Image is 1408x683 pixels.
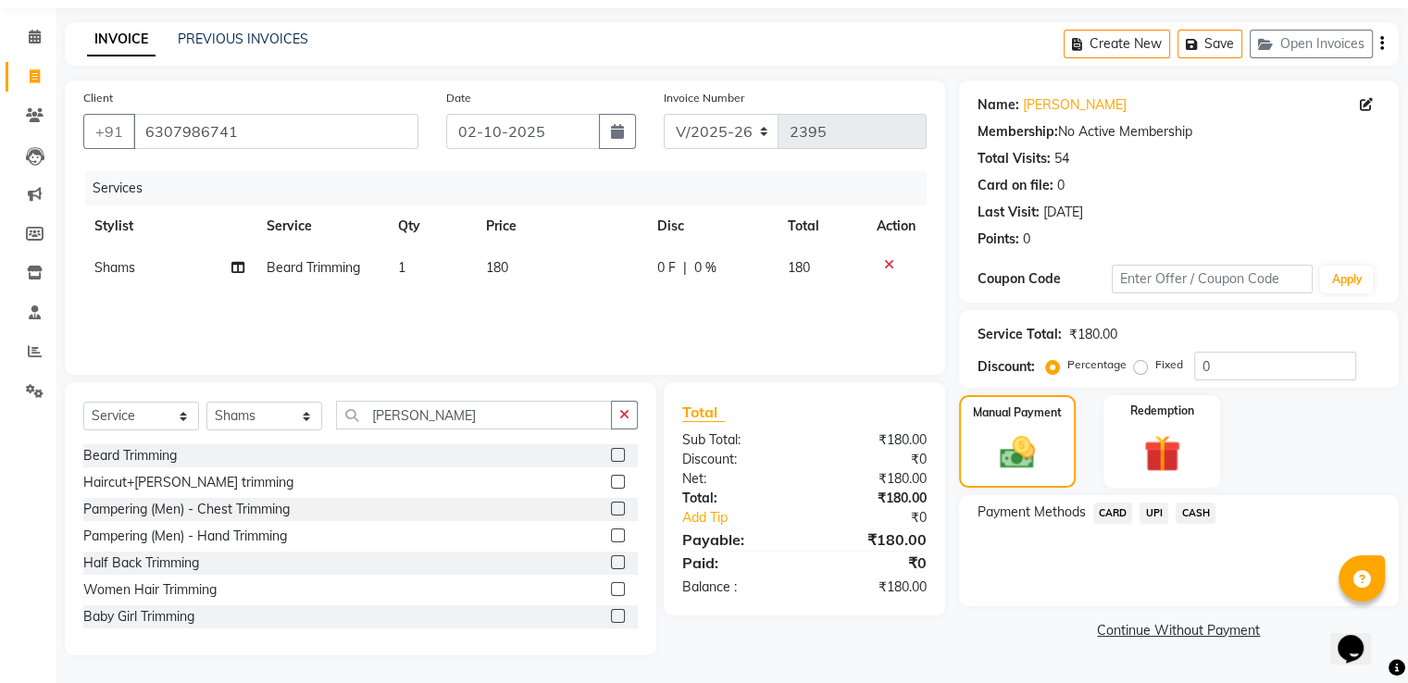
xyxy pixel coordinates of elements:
[1057,176,1065,195] div: 0
[804,430,941,450] div: ₹180.00
[94,259,135,276] span: Shams
[978,176,1053,195] div: Card on file:
[978,203,1040,222] div: Last Visit:
[683,258,687,278] span: |
[978,122,1380,142] div: No Active Membership
[646,205,777,247] th: Disc
[83,473,293,492] div: Haircut+[PERSON_NAME] trimming
[1250,30,1373,58] button: Open Invoices
[336,401,612,429] input: Search or Scan
[777,205,866,247] th: Total
[475,205,646,247] th: Price
[668,577,804,597] div: Balance :
[1023,95,1127,115] a: [PERSON_NAME]
[788,259,810,276] span: 180
[1176,503,1215,524] span: CASH
[398,259,405,276] span: 1
[804,552,941,574] div: ₹0
[133,114,418,149] input: Search by Name/Mobile/Email/Code
[978,149,1051,168] div: Total Visits:
[1155,356,1183,373] label: Fixed
[83,580,217,600] div: Women Hair Trimming
[989,432,1046,473] img: _cash.svg
[83,205,255,247] th: Stylist
[978,230,1019,249] div: Points:
[387,205,475,247] th: Qty
[978,357,1035,377] div: Discount:
[668,528,804,551] div: Payable:
[668,552,804,574] div: Paid:
[83,500,290,519] div: Pampering (Men) - Chest Trimming
[804,577,941,597] div: ₹180.00
[83,90,113,106] label: Client
[1093,503,1133,524] span: CARD
[1330,609,1389,664] iframe: chat widget
[83,553,199,573] div: Half Back Trimming
[1043,203,1083,222] div: [DATE]
[1067,356,1127,373] label: Percentage
[267,259,360,276] span: Beard Trimming
[668,489,804,508] div: Total:
[1112,265,1314,293] input: Enter Offer / Coupon Code
[1177,30,1242,58] button: Save
[83,446,177,466] div: Beard Trimming
[1069,325,1117,344] div: ₹180.00
[866,205,927,247] th: Action
[978,269,1112,289] div: Coupon Code
[973,404,1062,421] label: Manual Payment
[83,527,287,546] div: Pampering (Men) - Hand Trimming
[1064,30,1170,58] button: Create New
[486,259,508,276] span: 180
[963,621,1395,640] a: Continue Without Payment
[1054,149,1069,168] div: 54
[668,430,804,450] div: Sub Total:
[694,258,716,278] span: 0 %
[255,205,387,247] th: Service
[664,90,744,106] label: Invoice Number
[1320,266,1373,293] button: Apply
[1023,230,1030,249] div: 0
[87,23,156,56] a: INVOICE
[83,607,194,627] div: Baby Girl Trimming
[1130,403,1194,419] label: Redemption
[804,469,941,489] div: ₹180.00
[978,122,1058,142] div: Membership:
[804,528,941,551] div: ₹180.00
[178,31,308,47] a: PREVIOUS INVOICES
[446,90,471,106] label: Date
[978,95,1019,115] div: Name:
[978,503,1086,522] span: Payment Methods
[1140,503,1168,524] span: UPI
[668,469,804,489] div: Net:
[978,325,1062,344] div: Service Total:
[682,403,725,422] span: Total
[668,508,827,528] a: Add Tip
[85,171,941,205] div: Services
[1132,430,1192,477] img: _gift.svg
[657,258,676,278] span: 0 F
[804,450,941,469] div: ₹0
[804,489,941,508] div: ₹180.00
[827,508,940,528] div: ₹0
[668,450,804,469] div: Discount:
[83,114,135,149] button: +91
